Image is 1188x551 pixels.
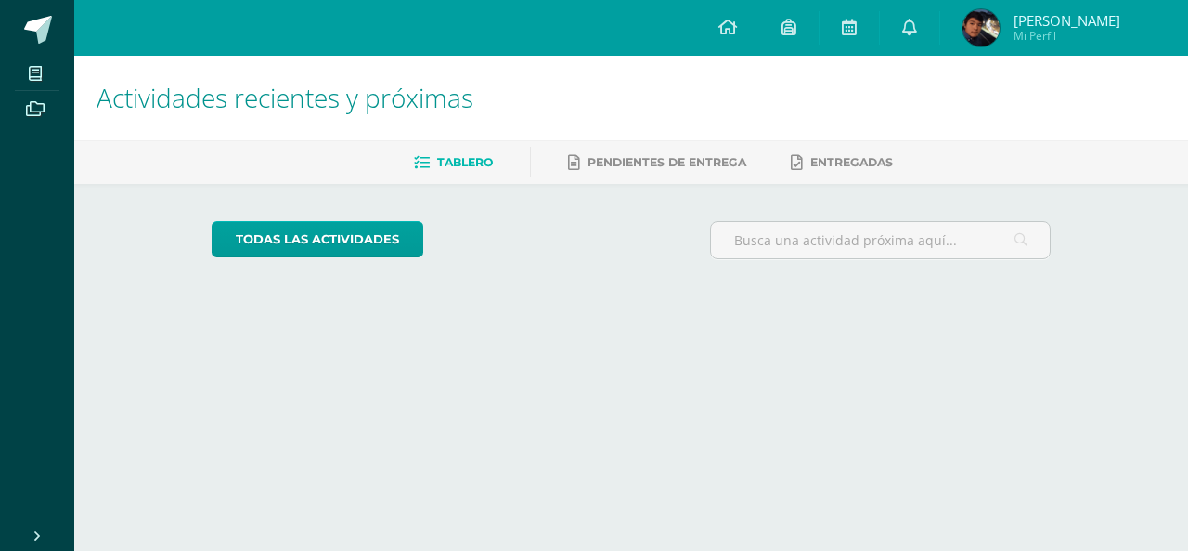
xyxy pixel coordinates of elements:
[414,148,493,177] a: Tablero
[212,221,423,257] a: todas las Actividades
[810,155,893,169] span: Entregadas
[962,9,1000,46] img: 7d90ce9fecc05e4bf0bae787e936f821.png
[568,148,746,177] a: Pendientes de entrega
[1014,28,1120,44] span: Mi Perfil
[97,80,473,115] span: Actividades recientes y próximas
[1014,11,1120,30] span: [PERSON_NAME]
[791,148,893,177] a: Entregadas
[711,222,1051,258] input: Busca una actividad próxima aquí...
[437,155,493,169] span: Tablero
[588,155,746,169] span: Pendientes de entrega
